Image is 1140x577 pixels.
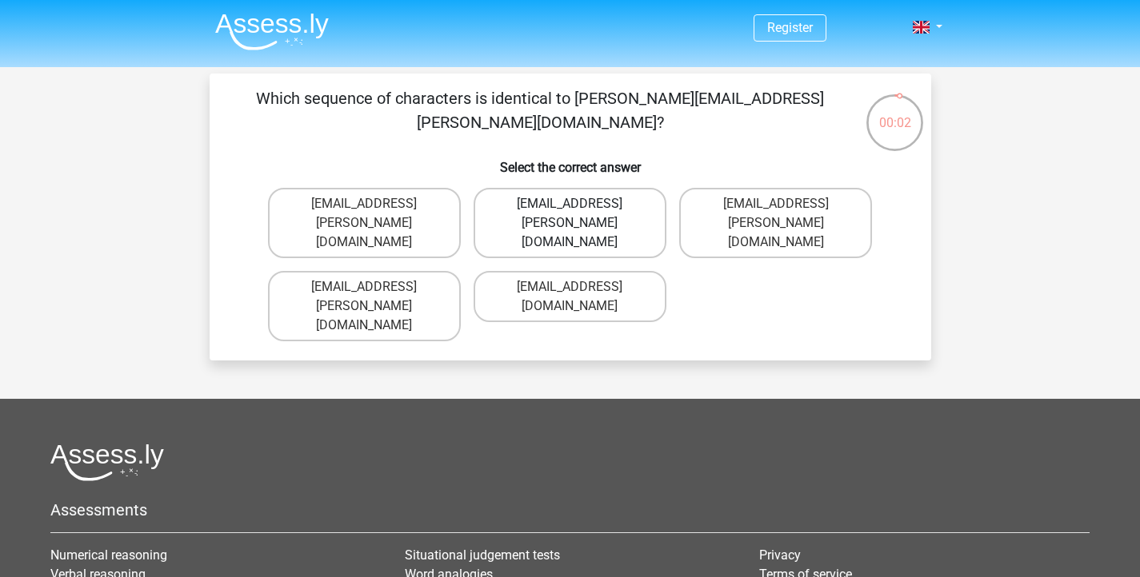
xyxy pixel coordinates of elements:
label: [EMAIL_ADDRESS][PERSON_NAME][DOMAIN_NAME] [679,188,872,258]
label: [EMAIL_ADDRESS][PERSON_NAME][DOMAIN_NAME] [474,188,666,258]
a: Privacy [759,547,801,563]
a: Register [767,20,813,35]
img: Assessly [215,13,329,50]
div: 00:02 [865,93,925,133]
label: [EMAIL_ADDRESS][PERSON_NAME][DOMAIN_NAME] [268,188,461,258]
label: [EMAIL_ADDRESS][DOMAIN_NAME] [474,271,666,322]
a: Situational judgement tests [405,547,560,563]
h6: Select the correct answer [235,147,906,175]
p: Which sequence of characters is identical to [PERSON_NAME][EMAIL_ADDRESS][PERSON_NAME][DOMAIN_NAME]? [235,86,846,134]
a: Numerical reasoning [50,547,167,563]
h5: Assessments [50,500,1090,519]
label: [EMAIL_ADDRESS][PERSON_NAME][DOMAIN_NAME] [268,271,461,341]
img: Assessly logo [50,444,164,481]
